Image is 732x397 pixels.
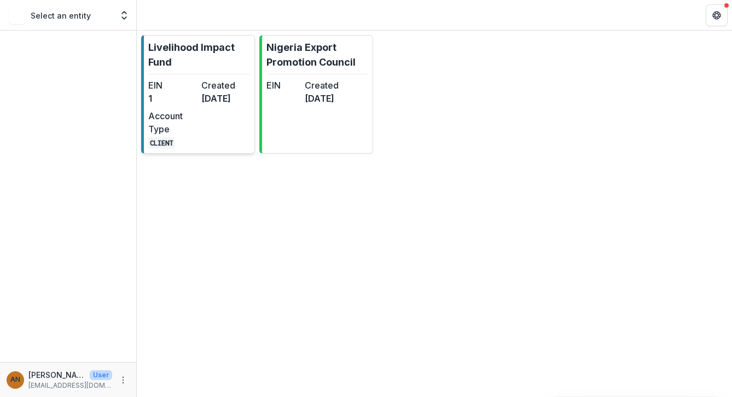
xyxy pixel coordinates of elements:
dt: EIN [266,79,300,92]
dt: Created [305,79,339,92]
dt: EIN [148,79,197,92]
p: Livelihood Impact Fund [148,40,250,69]
dd: [DATE] [201,92,250,105]
button: Get Help [706,4,728,26]
img: Select an entity [9,7,26,24]
dd: 1 [148,92,197,105]
code: CLIENT [148,137,175,149]
div: Amolo Ng'weno [10,376,20,383]
a: Nigeria Export Promotion CouncilEINCreated[DATE] [259,35,373,154]
p: User [90,370,112,380]
p: [EMAIL_ADDRESS][DOMAIN_NAME] [28,381,112,390]
a: Livelihood Impact FundEIN1Created[DATE]Account TypeCLIENT [141,35,255,154]
dt: Account Type [148,109,197,136]
button: More [117,373,130,387]
p: [PERSON_NAME] [28,369,85,381]
p: Select an entity [31,10,91,21]
dd: [DATE] [305,92,339,105]
button: Open entity switcher [117,4,132,26]
dt: Created [201,79,250,92]
p: Nigeria Export Promotion Council [266,40,368,69]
